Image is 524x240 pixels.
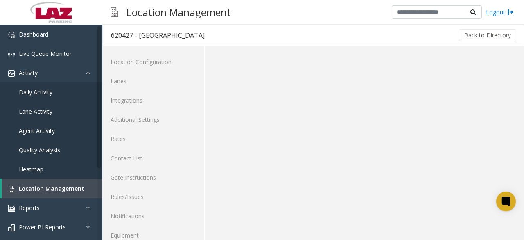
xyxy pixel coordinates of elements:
img: 'icon' [8,224,15,231]
span: Daily Activity [19,88,52,96]
img: pageIcon [111,2,118,22]
a: Contact List [102,149,204,168]
img: 'icon' [8,205,15,212]
span: Dashboard [19,30,48,38]
img: logout [507,8,514,16]
img: 'icon' [8,186,15,192]
span: Reports [19,204,40,212]
a: Logout [486,8,514,16]
img: 'icon' [8,51,15,57]
img: 'icon' [8,32,15,38]
a: Additional Settings [102,110,204,129]
span: Live Queue Monitor [19,50,72,57]
h3: Location Management [122,2,235,22]
a: Location Management [2,179,102,198]
span: Heatmap [19,165,43,173]
a: Integrations [102,91,204,110]
span: Activity [19,69,38,77]
a: Gate Instructions [102,168,204,187]
span: Lane Activity [19,107,52,115]
a: Rules/Issues [102,187,204,206]
span: Agent Activity [19,127,55,135]
span: Location Management [19,185,84,192]
div: 620427 - [GEOGRAPHIC_DATA] [111,30,205,41]
a: Notifications [102,206,204,226]
span: Power BI Reports [19,223,66,231]
a: Lanes [102,71,204,91]
img: 'icon' [8,70,15,77]
a: Rates [102,129,204,149]
button: Back to Directory [459,29,516,41]
span: Quality Analysis [19,146,60,154]
a: Location Configuration [102,52,204,71]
